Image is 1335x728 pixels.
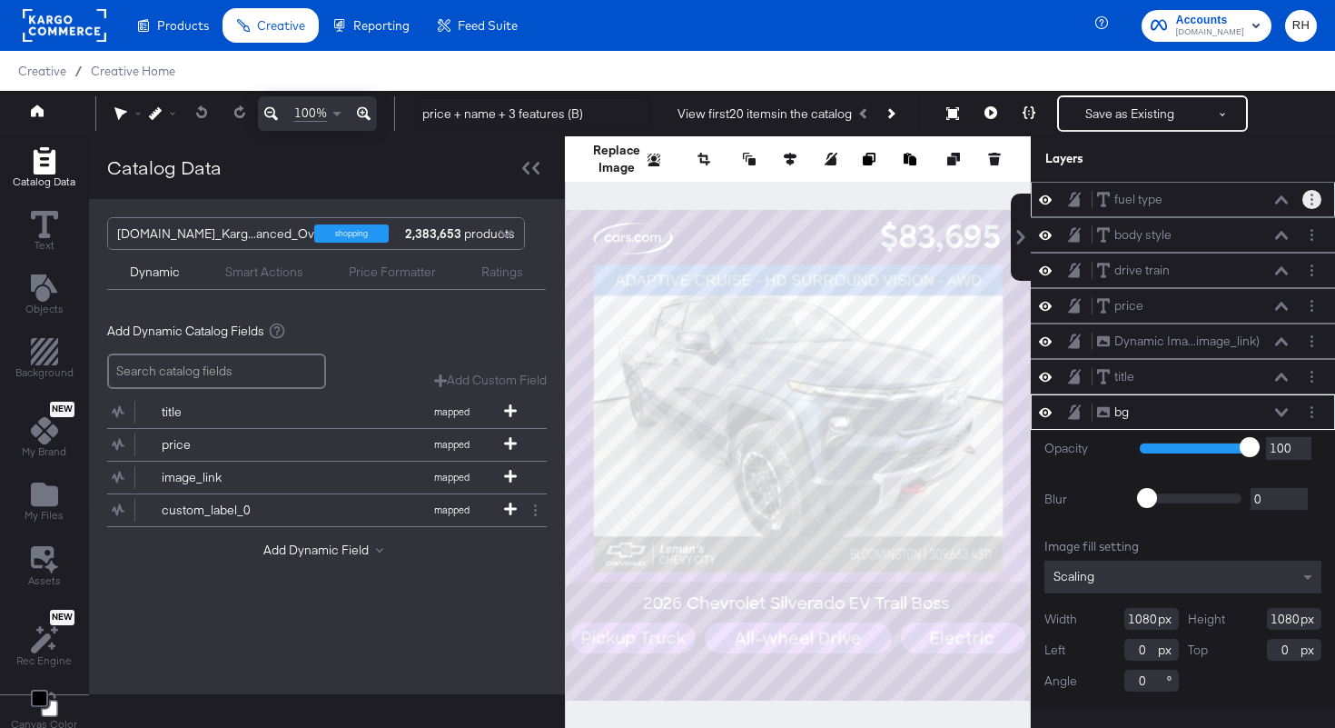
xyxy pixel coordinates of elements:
svg: Paste image [904,153,916,165]
svg: Copy image [863,153,875,165]
button: Add Text [15,270,74,322]
button: Copy image [863,150,881,168]
strong: 2,383,653 [402,218,464,249]
label: Blur [1044,491,1126,508]
label: Opacity [1044,440,1126,457]
div: title [162,404,293,421]
input: Search catalog fields [107,354,326,389]
div: titlemapped [107,396,547,428]
div: image_link [162,469,293,486]
button: bg [1096,403,1130,422]
span: My Files [25,508,64,523]
span: Scaling [1053,568,1094,584]
button: Add Rectangle [5,334,84,386]
div: custom_label_0mapped [107,494,547,526]
button: Add Rectangle [2,143,86,194]
span: Objects [25,302,64,316]
span: mapped [401,471,501,484]
span: Creative [18,64,66,78]
div: price [1114,297,1143,314]
label: Height [1188,611,1225,628]
div: price [162,436,293,454]
label: Left [1044,642,1065,659]
div: body style [1114,226,1172,244]
div: products [402,218,457,249]
div: shopping [314,224,389,243]
div: Image fill setting [1044,538,1321,555]
span: Assets [28,573,61,588]
div: Smart Actions [225,264,303,281]
button: fuel type [1096,190,1163,209]
button: Save as Existing [1059,97,1201,130]
span: Background [15,365,74,380]
button: Add Custom Field [434,372,547,389]
span: New [50,404,74,415]
label: Top [1188,642,1208,659]
button: Layer Options [1302,403,1321,422]
div: pricemapped [107,429,547,461]
button: Layer Options [1302,225,1321,244]
span: Accounts [1176,11,1244,30]
span: Reporting [353,18,410,33]
span: Add Dynamic Catalog Fields [107,323,264,340]
div: [DOMAIN_NAME]_Karg...anced_Overlays [117,218,348,249]
button: Layer Options [1302,296,1321,315]
button: RH [1285,10,1317,42]
label: Width [1044,611,1077,628]
button: Next Product [877,97,903,130]
button: NewRec Engine [5,605,83,673]
button: drive train [1096,261,1171,280]
button: Add Dynamic Field [263,542,391,559]
span: Catalog Data [13,175,75,189]
span: [DOMAIN_NAME] [1176,25,1244,40]
span: New [50,612,74,623]
button: Layer Options [1302,261,1321,280]
div: custom_label_0 [162,502,293,519]
div: Price Formatter [349,264,436,281]
span: mapped [401,405,501,418]
span: Products [157,18,209,33]
button: NewMy Brand [11,398,77,465]
div: Layers [1045,150,1231,167]
div: fuel type [1114,191,1162,208]
button: image_linkmapped [107,462,524,494]
button: titlemapped [107,396,524,428]
button: title [1096,367,1135,386]
span: Feed Suite [458,18,518,33]
span: 100% [294,105,327,122]
div: Catalog Data [107,155,222,181]
div: Ratings [481,264,523,281]
label: Angle [1044,673,1077,690]
button: Text [20,206,69,258]
span: Rec Engine [16,653,72,668]
button: Paste image [904,150,922,168]
button: body style [1096,225,1172,244]
button: Layer Options [1302,367,1321,386]
div: Dynamic [130,264,180,281]
button: Layer Options [1302,190,1321,209]
span: Text [35,238,54,253]
div: image_linkmapped [107,462,547,494]
span: Creative [257,18,305,33]
a: Creative Home [91,64,175,78]
button: Assets [17,541,72,593]
button: price [1096,296,1144,315]
span: mapped [401,504,501,516]
span: mapped [401,438,501,451]
div: bg [1114,404,1129,421]
span: / [66,64,91,78]
span: My Brand [22,444,66,459]
button: pricemapped [107,429,524,461]
button: custom_label_0mapped [107,494,524,526]
span: RH [1292,15,1310,36]
div: drive train [1114,262,1170,279]
div: Dynamic Ima...image_link) [1114,333,1260,350]
button: Dynamic Ima...image_link) [1096,332,1261,351]
button: Replace Image [592,150,640,168]
button: Add Files [14,477,74,529]
div: View first 20 items in the catalog [677,105,852,123]
div: title [1114,368,1134,385]
button: Accounts[DOMAIN_NAME] [1142,10,1271,42]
